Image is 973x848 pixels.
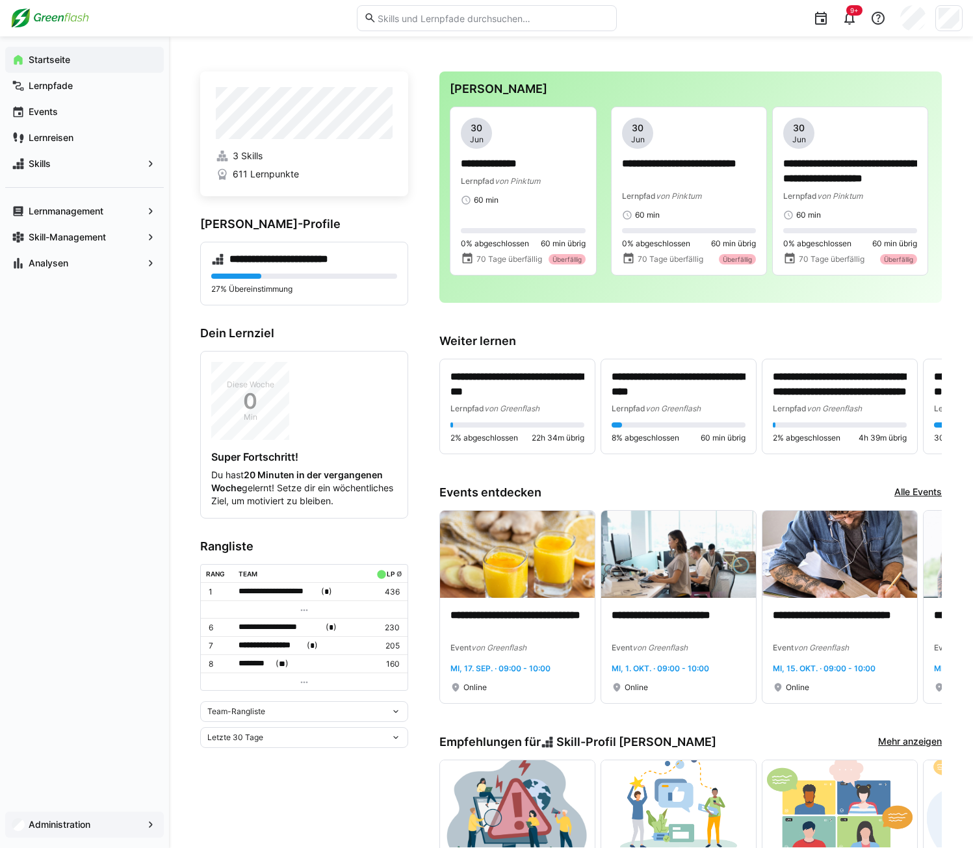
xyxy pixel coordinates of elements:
p: 1 [209,587,228,597]
span: Event [612,643,632,652]
strong: 20 Minuten in der vergangenen Woche [211,469,383,493]
span: 60 min [474,195,499,205]
span: 2% abgeschlossen [773,433,840,443]
img: image [601,511,756,598]
span: 3 Skills [233,149,263,162]
img: image [440,760,595,847]
span: Mi, 15. Okt. · 09:00 - 10:00 [773,663,876,673]
span: 60 min übrig [872,238,917,249]
span: von Greenflash [484,404,539,413]
span: 70 Tage überfällig [476,254,542,264]
p: 205 [374,641,400,651]
span: Lernpfad [773,404,807,413]
span: ( ) [326,621,337,634]
img: image [762,760,917,847]
span: Jun [631,135,645,145]
span: 4h 39m übrig [859,433,907,443]
span: Online [625,682,648,693]
span: 60 min übrig [711,238,756,249]
p: 7 [209,641,228,651]
div: Überfällig [880,254,917,264]
span: 60 min übrig [541,238,586,249]
span: ( ) [307,639,318,652]
span: 0% abgeschlossen [461,238,529,249]
h4: Super Fortschritt! [211,450,397,463]
input: Skills und Lernpfade durchsuchen… [376,12,609,24]
img: image [440,511,595,598]
span: 70 Tage überfällig [799,254,864,264]
span: 30 [471,122,482,135]
h3: Rangliste [200,539,408,554]
span: von Greenflash [807,404,862,413]
span: 0% abgeschlossen [783,238,851,249]
span: Online [463,682,487,693]
img: image [762,511,917,598]
span: von Greenflash [645,404,701,413]
span: Lernpfad [622,191,656,201]
span: 60 min übrig [701,433,746,443]
span: Lernpfad [612,404,645,413]
span: ( ) [276,657,289,671]
span: 8% abgeschlossen [612,433,679,443]
h3: Dein Lernziel [200,326,408,340]
span: Jun [470,135,484,145]
span: Event [450,643,471,652]
span: Team-Rangliste [207,706,265,717]
p: 27% Übereinstimmung [211,284,397,294]
a: Mehr anzeigen [878,735,942,749]
span: Lernpfad [783,191,817,201]
div: Überfällig [719,254,756,264]
span: 70 Tage überfällig [638,254,703,264]
span: Event [773,643,794,652]
p: 6 [209,623,228,633]
div: LP [387,570,395,578]
span: Lernpfad [450,404,484,413]
h3: Empfehlungen für [439,735,716,749]
h3: [PERSON_NAME]-Profile [200,217,408,231]
div: Überfällig [549,254,586,264]
span: von Greenflash [632,643,688,652]
span: 30 [632,122,643,135]
span: von Greenflash [471,643,526,652]
a: ø [396,567,402,578]
span: Mi, 17. Sep. · 09:00 - 10:00 [450,663,551,673]
span: Letzte 30 Tage [207,732,263,743]
span: 30 [793,122,805,135]
a: Alle Events [894,485,942,500]
span: von Pinktum [817,191,863,201]
span: Skill-Profil [PERSON_NAME] [556,735,716,749]
p: Du hast gelernt! Setze dir ein wöchentliches Ziel, um motiviert zu bleiben. [211,469,397,508]
span: Mi, 1. Okt. · 09:00 - 10:00 [612,663,709,673]
a: 3 Skills [216,149,393,162]
span: Lernpfad [461,176,495,186]
span: ( ) [321,585,332,598]
span: Online [786,682,809,693]
span: Jun [792,135,806,145]
div: Rang [206,570,225,578]
p: 436 [374,587,400,597]
span: Lernpfad [934,404,968,413]
span: von Pinktum [495,176,540,186]
p: 230 [374,623,400,633]
span: 9+ [850,6,859,14]
img: image [601,760,756,847]
span: 60 min [635,210,660,220]
span: Event [934,643,955,652]
span: 22h 34m übrig [532,433,584,443]
h3: [PERSON_NAME] [450,82,931,96]
span: 2% abgeschlossen [450,433,518,443]
h3: Weiter lernen [439,334,942,348]
span: 611 Lernpunkte [233,168,299,181]
span: von Greenflash [794,643,849,652]
span: 60 min [796,210,821,220]
p: 160 [374,659,400,669]
div: Team [239,570,257,578]
p: 8 [209,659,228,669]
h3: Events entdecken [439,485,541,500]
span: 0% abgeschlossen [622,238,690,249]
span: von Pinktum [656,191,701,201]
